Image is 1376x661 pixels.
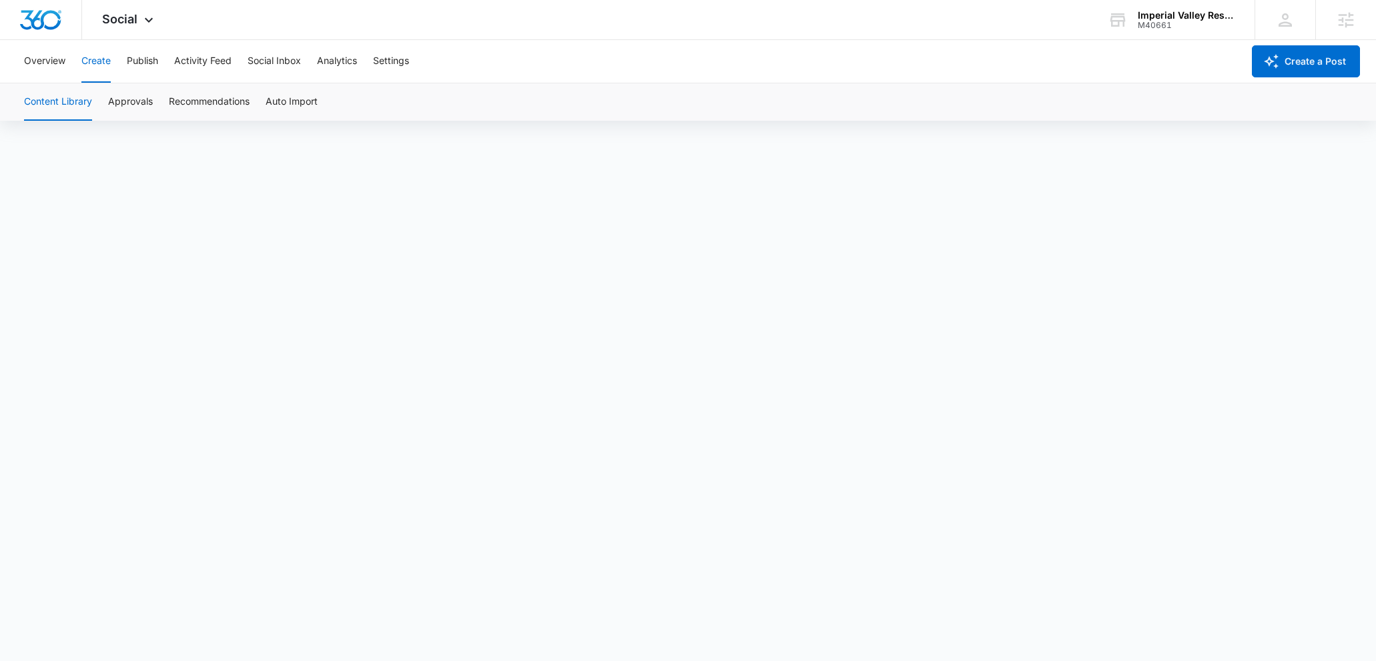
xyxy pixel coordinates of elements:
button: Overview [24,40,65,83]
button: Analytics [317,40,357,83]
button: Activity Feed [174,40,232,83]
button: Create a Post [1252,45,1360,77]
button: Approvals [108,83,153,121]
button: Settings [373,40,409,83]
div: account name [1138,10,1235,21]
button: Social Inbox [248,40,301,83]
button: Content Library [24,83,92,121]
div: account id [1138,21,1235,30]
button: Publish [127,40,158,83]
span: Social [102,12,137,26]
button: Auto Import [266,83,318,121]
button: Recommendations [169,83,250,121]
button: Create [81,40,111,83]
